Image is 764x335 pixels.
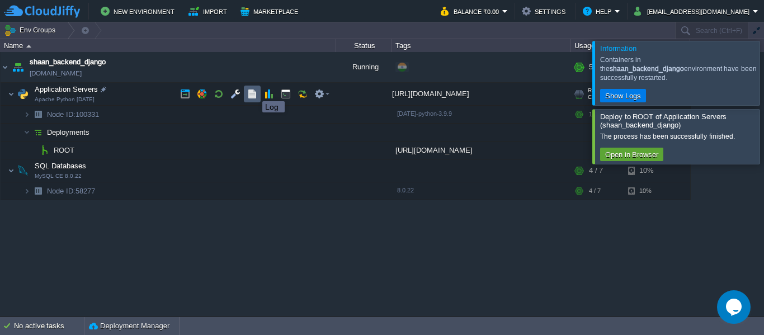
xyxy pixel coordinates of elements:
[47,187,76,195] span: Node ID:
[101,4,178,18] button: New Environment
[47,110,76,119] span: Node ID:
[35,173,82,180] span: MySQL CE 8.0.22
[37,141,53,159] img: AMDAwAAAACH5BAEAAAAALAAAAAABAAEAAAICRAEAOw==
[30,141,37,159] img: AMDAwAAAACH5BAEAAAAALAAAAAABAAEAAAICRAEAOw==
[600,55,757,82] div: Containers in the environment have been successfully restarted.
[397,110,452,117] span: [DATE]-python-3.9.9
[240,4,301,18] button: Marketplace
[30,56,106,68] a: shaan_backend_django
[628,159,664,182] div: 10%
[23,124,30,141] img: AMDAwAAAACH5BAEAAAAALAAAAAABAAEAAAICRAEAOw==
[589,182,601,200] div: 4 / 7
[628,182,664,200] div: 10%
[53,145,76,155] a: ROOT
[392,83,571,105] div: [URL][DOMAIN_NAME]
[14,317,84,335] div: No active tasks
[46,128,91,137] a: Deployments
[15,159,31,182] img: AMDAwAAAACH5BAEAAAAALAAAAAABAAEAAAICRAEAOw==
[10,52,26,82] img: AMDAwAAAACH5BAEAAAAALAAAAAABAAEAAAICRAEAOw==
[8,83,15,105] img: AMDAwAAAACH5BAEAAAAALAAAAAABAAEAAAICRAEAOw==
[46,186,97,196] a: Node ID:58277
[589,52,607,82] div: 5 / 15
[4,4,80,18] img: CloudJiffy
[23,106,30,123] img: AMDAwAAAACH5BAEAAAAALAAAAAABAAEAAAICRAEAOw==
[265,102,282,111] div: Log
[602,149,662,159] button: Open in Browser
[392,141,571,159] div: [URL][DOMAIN_NAME]
[30,68,82,79] a: [DOMAIN_NAME]
[589,106,601,123] div: 1 / 8
[30,182,46,200] img: AMDAwAAAACH5BAEAAAAALAAAAAABAAEAAAICRAEAOw==
[589,159,603,182] div: 4 / 7
[188,4,230,18] button: Import
[337,39,392,52] div: Status
[522,4,569,18] button: Settings
[89,320,169,332] button: Deployment Manager
[397,187,414,194] span: 8.0.22
[600,44,636,53] span: Information
[610,65,684,73] b: shaan_backend_django
[46,186,97,196] span: 58277
[1,52,10,82] img: AMDAwAAAACH5BAEAAAAALAAAAAABAAEAAAICRAEAOw==
[34,162,88,170] a: SQL DatabasesMySQL CE 8.0.22
[8,159,15,182] img: AMDAwAAAACH5BAEAAAAALAAAAAABAAEAAAICRAEAOw==
[441,4,502,18] button: Balance ₹0.00
[602,91,644,101] button: Show Logs
[600,132,757,141] div: The process has been successfully finished.
[717,290,753,324] iframe: chat widget
[46,110,101,119] a: Node ID:100331
[34,161,88,171] span: SQL Databases
[30,106,46,123] img: AMDAwAAAACH5BAEAAAAALAAAAAABAAEAAAICRAEAOw==
[4,22,59,38] button: Env Groups
[393,39,570,52] div: Tags
[628,106,664,123] div: 15%
[15,83,31,105] img: AMDAwAAAACH5BAEAAAAALAAAAAABAAEAAAICRAEAOw==
[35,96,95,103] span: Apache Python [DATE]
[336,52,392,82] div: Running
[26,45,31,48] img: AMDAwAAAACH5BAEAAAAALAAAAAABAAEAAAICRAEAOw==
[572,39,690,52] div: Usage
[34,85,100,93] a: Application ServersApache Python [DATE]
[1,39,336,52] div: Name
[46,110,101,119] span: 100331
[588,87,600,94] span: RAM
[30,124,46,141] img: AMDAwAAAACH5BAEAAAAALAAAAAABAAEAAAICRAEAOw==
[34,84,100,94] span: Application Servers
[588,94,600,101] span: CPU
[600,112,727,129] span: Deploy to ROOT of Application Servers (shaan_backend_django)
[634,4,753,18] button: [EMAIL_ADDRESS][DOMAIN_NAME]
[23,182,30,200] img: AMDAwAAAACH5BAEAAAAALAAAAAABAAEAAAICRAEAOw==
[583,4,615,18] button: Help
